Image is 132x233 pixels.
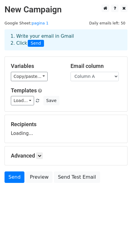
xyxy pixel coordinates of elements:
a: Preview [26,171,52,183]
h5: Variables [11,63,61,69]
a: Templates [11,87,37,94]
h5: Recipients [11,121,121,128]
div: 1. Write your email in Gmail 2. Click [6,33,126,47]
a: Daily emails left: 50 [87,21,127,25]
span: Daily emails left: 50 [87,20,127,27]
h2: New Campaign [5,5,127,15]
div: Loading... [11,121,121,137]
a: pagina 1 [32,21,49,25]
a: Load... [11,96,34,105]
a: Copy/paste... [11,72,48,81]
a: Send Test Email [54,171,100,183]
button: Save [43,96,59,105]
span: Send [28,40,44,47]
a: Send [5,171,24,183]
h5: Advanced [11,152,121,159]
h5: Email column [71,63,121,69]
small: Google Sheet: [5,21,49,25]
